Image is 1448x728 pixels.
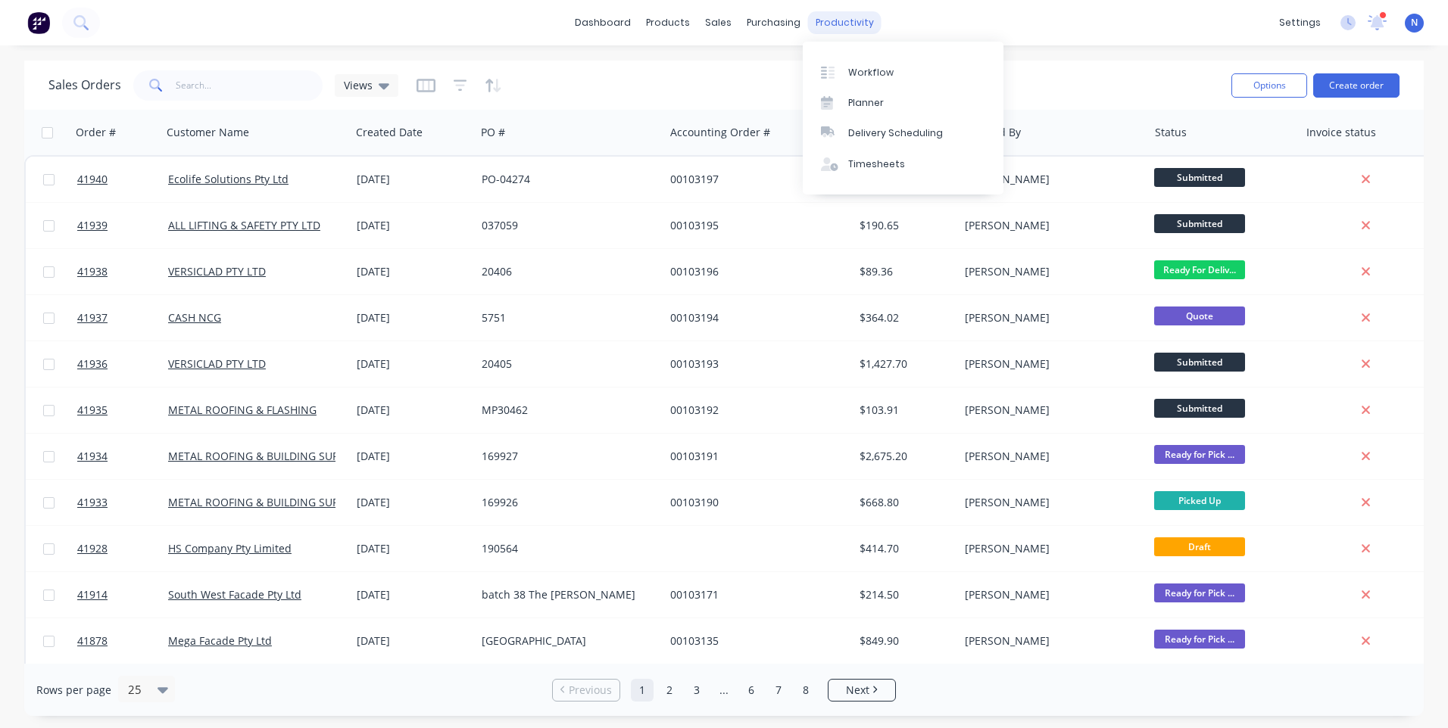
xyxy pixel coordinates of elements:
div: 169926 [482,495,650,510]
a: Ecolife Solutions Pty Ltd [168,172,289,186]
div: [DATE] [357,172,470,187]
span: Previous [569,683,612,698]
div: [PERSON_NAME] [965,310,1133,325]
button: Create order [1313,73,1400,98]
div: 037059 [482,218,650,233]
div: [PERSON_NAME] [965,172,1133,187]
div: Planner [848,96,884,110]
div: 00103193 [670,356,838,372]
a: 41928 [77,526,168,571]
span: Submitted [1154,214,1245,233]
span: 41928 [77,541,108,556]
div: $2,675.20 [860,449,948,464]
img: Factory [27,11,50,34]
a: CASH NCG [168,310,221,325]
div: [PERSON_NAME] [965,587,1133,602]
span: 41935 [77,403,108,418]
div: $414.70 [860,541,948,556]
a: 41936 [77,341,168,387]
div: [PERSON_NAME] [965,449,1133,464]
span: 41938 [77,264,108,279]
a: Page 1 is your current page [631,679,654,702]
div: Created Date [356,125,423,140]
a: 41939 [77,203,168,248]
a: METAL ROOFING & FLASHING [168,403,317,417]
div: [DATE] [357,403,470,418]
a: VERSICLAD PTY LTD [168,264,266,278]
div: 190564 [482,541,650,556]
a: Page 6 [740,679,763,702]
div: $103.91 [860,403,948,418]
a: 41933 [77,480,168,525]
div: 169927 [482,449,650,464]
div: 00103191 [670,449,838,464]
div: 00103135 [670,633,838,649]
span: 41933 [77,495,108,510]
span: Rows per page [36,683,111,698]
span: Submitted [1154,353,1245,372]
a: Next page [829,683,895,698]
div: [PERSON_NAME] [965,403,1133,418]
div: [GEOGRAPHIC_DATA] [482,633,650,649]
div: [PERSON_NAME] [965,495,1133,510]
div: [DATE] [357,264,470,279]
span: Submitted [1154,399,1245,418]
input: Search... [176,70,323,101]
span: Submitted [1154,168,1245,187]
div: Order # [76,125,116,140]
a: Page 8 [794,679,817,702]
div: MP30462 [482,403,650,418]
div: 20406 [482,264,650,279]
div: sales [697,11,739,34]
a: Timesheets [803,149,1003,179]
div: $190.65 [860,218,948,233]
div: [DATE] [357,218,470,233]
div: Status [1155,125,1187,140]
div: [PERSON_NAME] [965,541,1133,556]
div: [PERSON_NAME] [965,356,1133,372]
div: [DATE] [357,310,470,325]
a: dashboard [567,11,638,34]
div: 00103171 [670,587,838,602]
div: productivity [808,11,882,34]
a: 41937 [77,295,168,341]
div: settings [1272,11,1328,34]
h1: Sales Orders [48,78,121,92]
div: 00103192 [670,403,838,418]
span: 41914 [77,587,108,602]
a: Delivery Scheduling [803,118,1003,148]
button: Options [1231,73,1307,98]
span: Ready for Pick ... [1154,630,1245,649]
div: $364.02 [860,310,948,325]
span: Ready for Pick ... [1154,445,1245,464]
div: Accounting Order # [670,125,770,140]
div: Customer Name [167,125,249,140]
a: 41878 [77,618,168,664]
div: purchasing [739,11,808,34]
span: 41939 [77,218,108,233]
div: PO # [481,125,505,140]
a: Jump forward [713,679,735,702]
a: Page 7 [767,679,790,702]
a: Page 3 [685,679,708,702]
span: Ready for Pick ... [1154,583,1245,602]
a: Page 2 [658,679,681,702]
span: Views [344,77,373,93]
span: Quote [1154,306,1245,325]
span: 41934 [77,449,108,464]
a: South West Facade Pty Ltd [168,587,301,602]
div: [PERSON_NAME] [965,633,1133,649]
a: METAL ROOFING & BUILDING SUPPLIES PTY LTD [168,495,408,509]
span: N [1411,16,1418,30]
span: 41936 [77,356,108,372]
a: 41938 [77,249,168,294]
div: [PERSON_NAME] [965,218,1133,233]
span: 41940 [77,172,108,187]
div: batch 38 The [PERSON_NAME] [482,587,650,602]
a: METAL ROOFING & BUILDING SUPPLIES PTY LTD [168,449,408,463]
div: 00103190 [670,495,838,510]
div: Invoice status [1306,125,1376,140]
a: 41935 [77,387,168,433]
div: 00103195 [670,218,838,233]
div: Timesheets [848,157,905,171]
